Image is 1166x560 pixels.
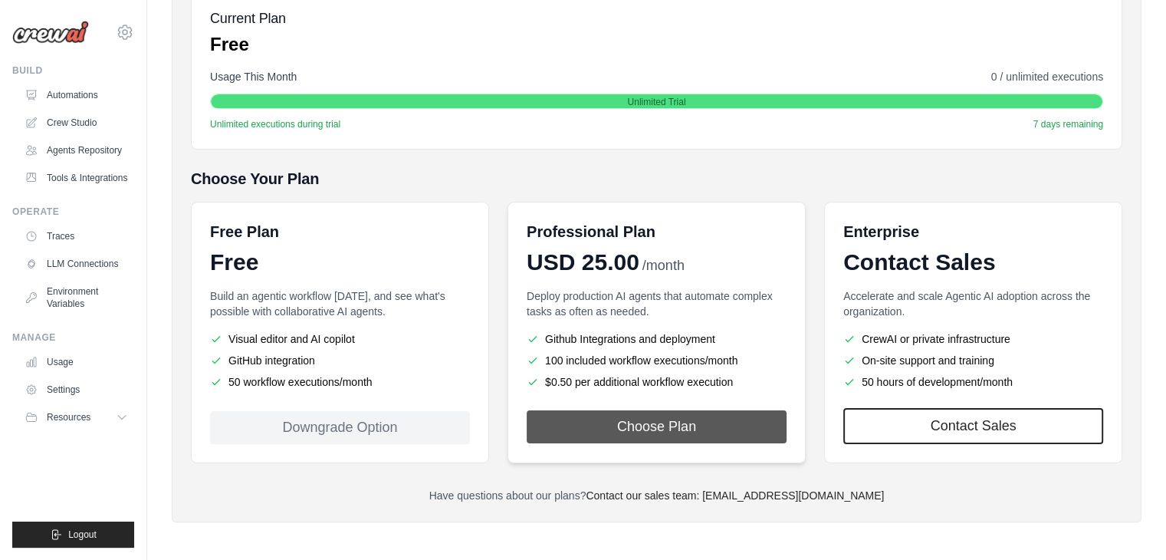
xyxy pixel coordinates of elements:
[843,353,1103,368] li: On-site support and training
[18,138,134,163] a: Agents Repository
[12,331,134,344] div: Manage
[210,288,470,319] p: Build an agentic workflow [DATE], and see what's possible with collaborative AI agents.
[18,110,134,135] a: Crew Studio
[18,252,134,276] a: LLM Connections
[210,118,340,130] span: Unlimited executions during trial
[843,374,1103,390] li: 50 hours of development/month
[527,249,639,276] span: USD 25.00
[527,331,787,347] li: Github Integrations and deployment
[1033,118,1103,130] span: 7 days remaining
[210,353,470,368] li: GitHub integration
[47,411,90,423] span: Resources
[586,489,884,502] a: Contact our sales team: [EMAIL_ADDRESS][DOMAIN_NAME]
[527,288,787,319] p: Deploy production AI agents that automate complex tasks as often as needed.
[527,410,787,443] button: Choose Plan
[210,249,470,276] div: Free
[843,331,1103,347] li: CrewAI or private infrastructure
[843,408,1103,444] a: Contact Sales
[210,411,470,444] div: Downgrade Option
[1089,486,1166,560] iframe: Chat Widget
[527,374,787,390] li: $0.50 per additional workflow execution
[527,353,787,368] li: 100 included workflow executions/month
[18,83,134,107] a: Automations
[210,374,470,390] li: 50 workflow executions/month
[18,405,134,430] button: Resources
[843,249,1103,276] div: Contact Sales
[527,221,655,242] h6: Professional Plan
[12,64,134,77] div: Build
[210,221,279,242] h6: Free Plan
[12,522,134,548] button: Logout
[18,377,134,402] a: Settings
[18,166,134,190] a: Tools & Integrations
[18,224,134,249] a: Traces
[18,350,134,374] a: Usage
[210,32,286,57] p: Free
[191,488,1122,503] p: Have questions about our plans?
[12,206,134,218] div: Operate
[18,279,134,316] a: Environment Variables
[1089,486,1166,560] div: Widget de chat
[68,529,97,541] span: Logout
[12,21,89,44] img: Logo
[210,69,297,84] span: Usage This Month
[642,255,685,276] span: /month
[627,96,685,108] span: Unlimited Trial
[210,331,470,347] li: Visual editor and AI copilot
[210,8,286,29] h5: Current Plan
[191,168,1122,189] h5: Choose Your Plan
[843,288,1103,319] p: Accelerate and scale Agentic AI adoption across the organization.
[991,69,1103,84] span: 0 / unlimited executions
[843,221,1103,242] h6: Enterprise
